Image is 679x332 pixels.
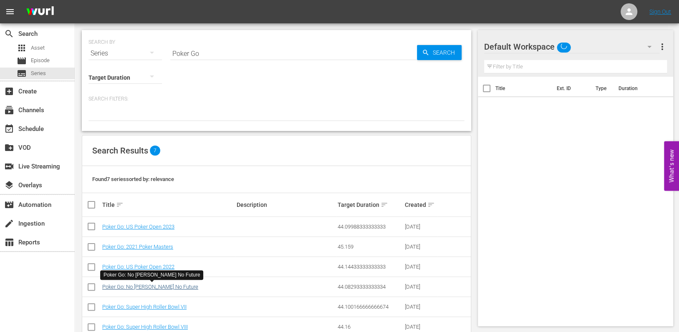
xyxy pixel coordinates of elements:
div: Poker Go: No [PERSON_NAME] No Future [103,272,200,279]
div: Default Workspace [484,35,660,58]
span: Ingestion [4,219,14,229]
span: Episode [17,56,27,66]
div: 44.09988333333333 [338,224,402,230]
p: Search Filters: [88,96,464,103]
div: Series [88,42,162,65]
a: Sign Out [649,8,671,15]
th: Title [495,77,552,100]
div: Description [237,201,335,208]
th: Ext. ID [551,77,590,100]
span: Automation [4,200,14,210]
span: sort [427,201,435,209]
div: Target Duration [338,200,402,210]
span: Found 7 series sorted by: relevance [92,176,174,182]
div: [DATE] [405,244,436,250]
button: Open Feedback Widget [664,141,679,191]
span: sort [381,201,388,209]
div: Title [102,200,234,210]
a: Poker Go: US Poker Open 2022 [102,264,174,270]
div: [DATE] [405,324,436,330]
a: Poker Go: 2021 Poker Masters [102,244,173,250]
span: menu [5,7,15,17]
span: Asset [31,44,45,52]
button: more_vert [657,37,667,57]
span: Overlays [4,180,14,190]
span: Search Results [92,146,148,156]
span: Schedule [4,124,14,134]
div: 44.100166666666674 [338,304,402,310]
span: Channels [4,105,14,115]
th: Duration [613,77,663,100]
span: Episode [31,56,50,65]
a: Poker Go: Super High Roller Bowl VII [102,304,187,310]
div: [DATE] [405,264,436,270]
span: more_vert [657,42,667,52]
div: [DATE] [405,284,436,290]
div: 45.159 [338,244,402,250]
div: 44.14433333333333 [338,264,402,270]
div: [DATE] [405,304,436,310]
span: Asset [17,43,27,53]
img: ans4CAIJ8jUAAAAAAAAAAAAAAAAAAAAAAAAgQb4GAAAAAAAAAAAAAAAAAAAAAAAAJMjXAAAAAAAAAAAAAAAAAAAAAAAAgAT5G... [20,2,60,22]
span: Live Streaming [4,161,14,171]
div: 44.16 [338,324,402,330]
span: Series [17,68,27,78]
a: Poker Go: No [PERSON_NAME] No Future [102,284,198,290]
span: Search [4,29,14,39]
a: Poker Go: US Poker Open 2023 [102,224,174,230]
div: 44.08293333333334 [338,284,402,290]
button: Search [417,45,462,60]
span: Create [4,86,14,96]
span: sort [116,201,124,209]
div: Created [405,200,436,210]
span: Reports [4,237,14,247]
span: Series [31,69,46,78]
a: Poker Go: Super High Roller Bowl VIII [102,324,188,330]
th: Type [590,77,613,100]
span: VOD [4,143,14,153]
div: [DATE] [405,224,436,230]
span: 7 [150,146,160,156]
span: Search [429,45,462,60]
